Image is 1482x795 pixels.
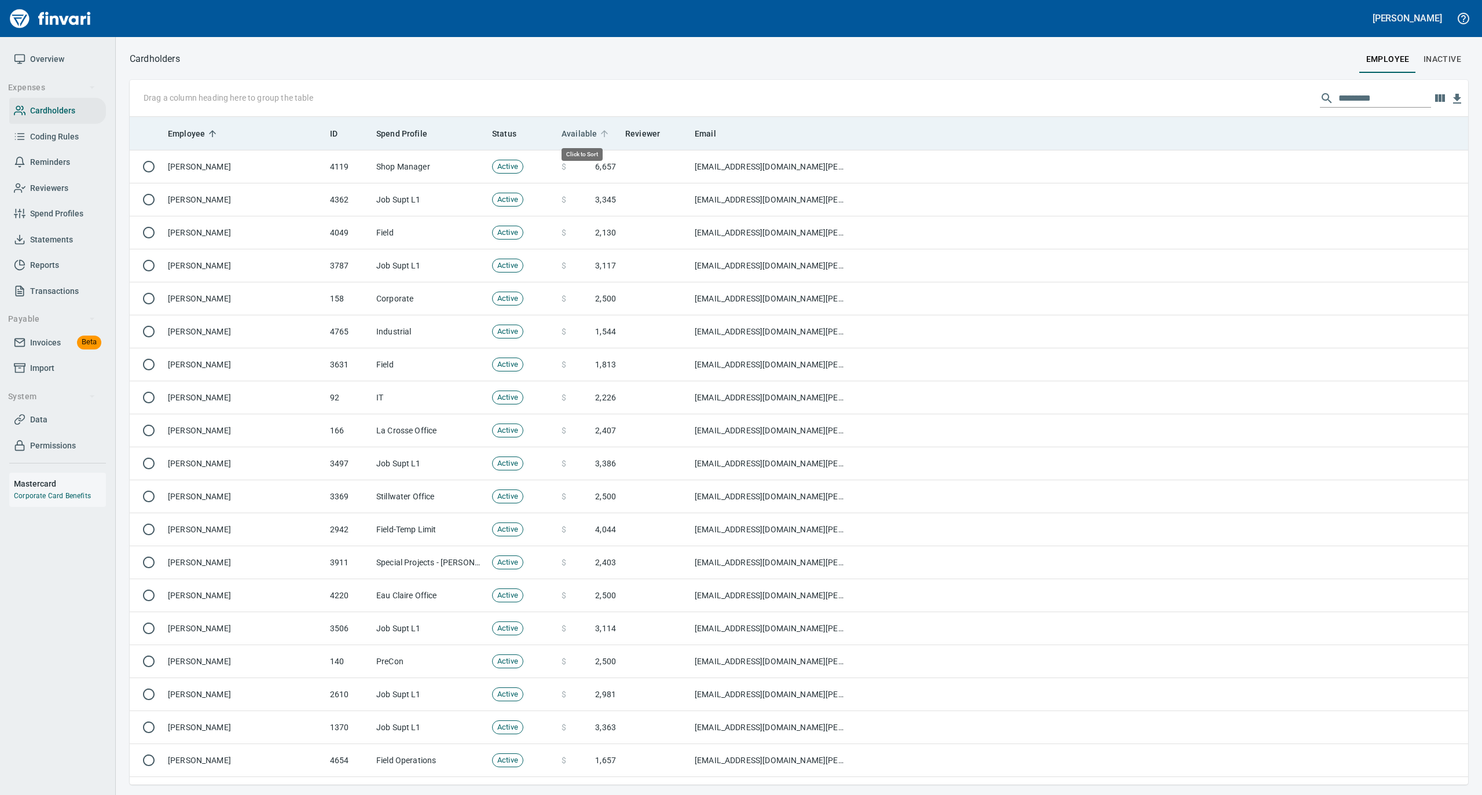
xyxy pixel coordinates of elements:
[493,689,523,700] span: Active
[1448,90,1466,108] button: Download table
[1373,12,1442,24] h5: [PERSON_NAME]
[690,150,852,183] td: [EMAIL_ADDRESS][DOMAIN_NAME][PERSON_NAME]
[493,491,523,502] span: Active
[168,127,220,141] span: Employee
[30,439,76,453] span: Permissions
[493,326,523,337] span: Active
[77,336,101,349] span: Beta
[493,755,523,766] span: Active
[690,513,852,546] td: [EMAIL_ADDRESS][DOMAIN_NAME][PERSON_NAME]
[690,249,852,282] td: [EMAIL_ADDRESS][DOMAIN_NAME][PERSON_NAME]
[372,150,487,183] td: Shop Manager
[163,183,325,216] td: [PERSON_NAME]
[3,308,100,330] button: Payable
[493,392,523,403] span: Active
[163,216,325,249] td: [PERSON_NAME]
[9,433,106,459] a: Permissions
[562,656,566,667] span: $
[325,150,372,183] td: 4119
[325,480,372,513] td: 3369
[562,392,566,403] span: $
[163,414,325,447] td: [PERSON_NAME]
[595,557,616,568] span: 2,403
[562,227,566,238] span: $
[695,127,731,141] span: Email
[325,579,372,612] td: 4220
[372,381,487,414] td: IT
[9,355,106,381] a: Import
[9,124,106,150] a: Coding Rules
[372,513,487,546] td: Field-Temp Limit
[562,326,566,337] span: $
[9,227,106,253] a: Statements
[7,5,94,32] img: Finvari
[562,722,566,733] span: $
[562,260,566,271] span: $
[30,207,83,221] span: Spend Profiles
[325,447,372,480] td: 3497
[325,315,372,348] td: 4765
[690,678,852,711] td: [EMAIL_ADDRESS][DOMAIN_NAME][PERSON_NAME]
[690,744,852,777] td: [EMAIL_ADDRESS][DOMAIN_NAME][PERSON_NAME]
[595,722,616,733] span: 3,363
[595,623,616,634] span: 3,114
[372,711,487,744] td: Job Supt L1
[562,194,566,205] span: $
[372,678,487,711] td: Job Supt L1
[492,127,531,141] span: Status
[595,524,616,535] span: 4,044
[8,80,96,95] span: Expenses
[372,348,487,381] td: Field
[372,612,487,645] td: Job Supt L1
[690,282,852,315] td: [EMAIL_ADDRESS][DOMAIN_NAME][PERSON_NAME]
[325,744,372,777] td: 4654
[493,260,523,271] span: Active
[562,557,566,568] span: $
[690,546,852,579] td: [EMAIL_ADDRESS][DOMAIN_NAME][PERSON_NAME]
[625,127,675,141] span: Reviewer
[376,127,427,141] span: Spend Profile
[144,92,313,104] p: Drag a column heading here to group the table
[493,359,523,370] span: Active
[493,623,523,634] span: Active
[493,524,523,535] span: Active
[493,656,523,667] span: Active
[14,477,106,490] h6: Mastercard
[325,381,372,414] td: 92
[9,278,106,304] a: Transactions
[595,194,616,205] span: 3,345
[690,645,852,678] td: [EMAIL_ADDRESS][DOMAIN_NAME][PERSON_NAME]
[493,557,523,568] span: Active
[690,579,852,612] td: [EMAIL_ADDRESS][DOMAIN_NAME][PERSON_NAME]
[595,425,616,436] span: 2,407
[372,447,487,480] td: Job Supt L1
[595,458,616,469] span: 3,386
[325,183,372,216] td: 4362
[163,612,325,645] td: [PERSON_NAME]
[493,722,523,733] span: Active
[325,546,372,579] td: 3911
[493,458,523,469] span: Active
[1424,52,1461,67] span: Inactive
[9,407,106,433] a: Data
[163,150,325,183] td: [PERSON_NAME]
[595,227,616,238] span: 2,130
[492,127,516,141] span: Status
[163,282,325,315] td: [PERSON_NAME]
[595,754,616,766] span: 1,657
[595,392,616,403] span: 2,226
[690,612,852,645] td: [EMAIL_ADDRESS][DOMAIN_NAME][PERSON_NAME]
[372,315,487,348] td: Industrial
[372,744,487,777] td: Field Operations
[690,348,852,381] td: [EMAIL_ADDRESS][DOMAIN_NAME][PERSON_NAME]
[372,282,487,315] td: Corporate
[595,656,616,667] span: 2,500
[163,645,325,678] td: [PERSON_NAME]
[562,590,566,601] span: $
[163,711,325,744] td: [PERSON_NAME]
[562,425,566,436] span: $
[30,413,47,427] span: Data
[493,227,523,238] span: Active
[163,480,325,513] td: [PERSON_NAME]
